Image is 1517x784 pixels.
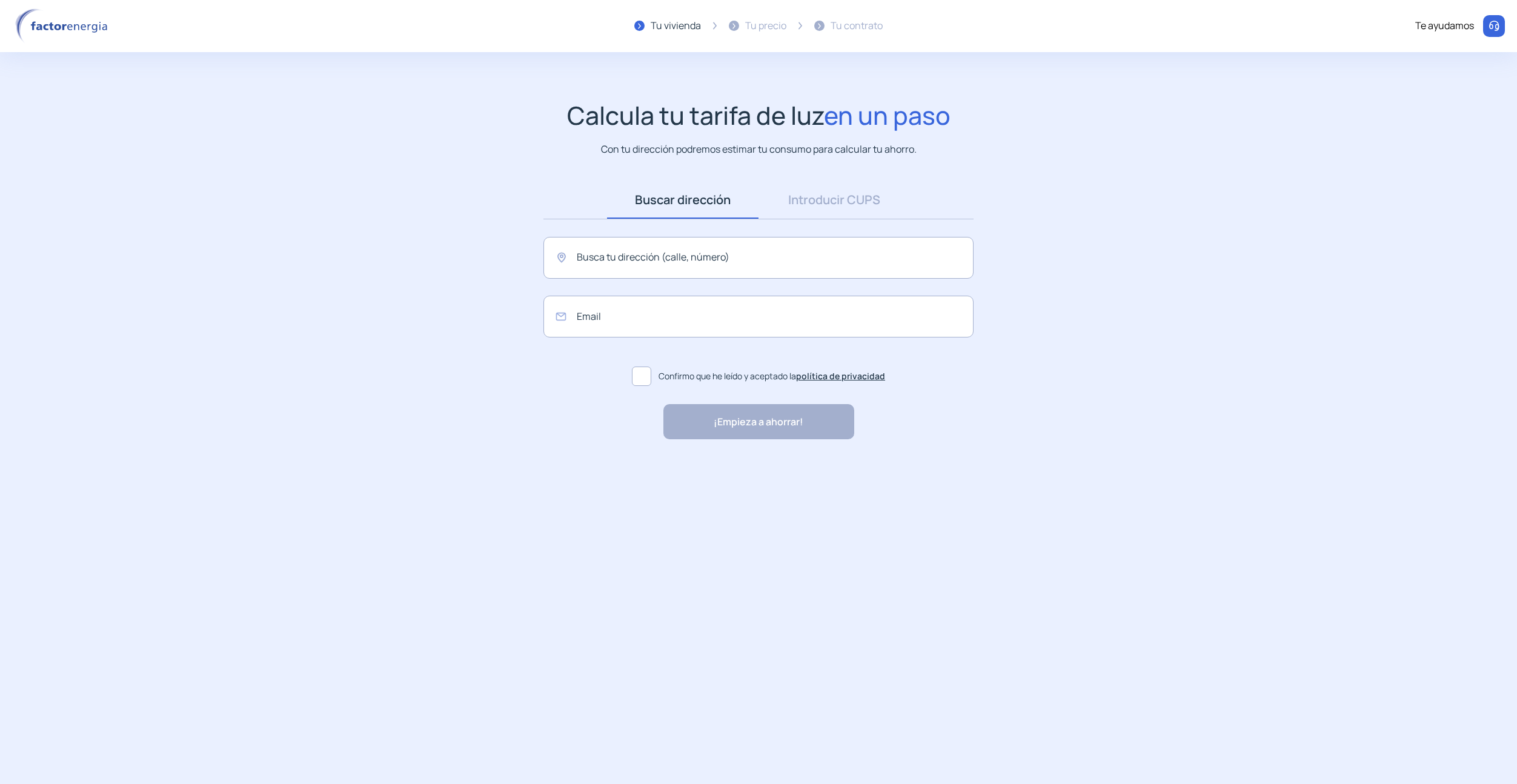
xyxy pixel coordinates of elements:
a: Buscar dirección [607,181,758,219]
div: Tu vivienda [651,18,701,34]
span: en un paso [824,98,951,132]
img: llamar [1488,20,1500,32]
div: Tu contrato [831,18,883,34]
a: Introducir CUPS [758,181,910,219]
img: logo factor [12,8,115,44]
h1: Calcula tu tarifa de luz [567,101,951,130]
span: Confirmo que he leído y aceptado la [659,370,885,383]
div: Te ayudamos [1415,18,1474,34]
p: Con tu dirección podremos estimar tu consumo para calcular tu ahorro. [601,142,917,157]
a: política de privacidad [796,370,885,382]
div: Tu precio [745,18,786,34]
